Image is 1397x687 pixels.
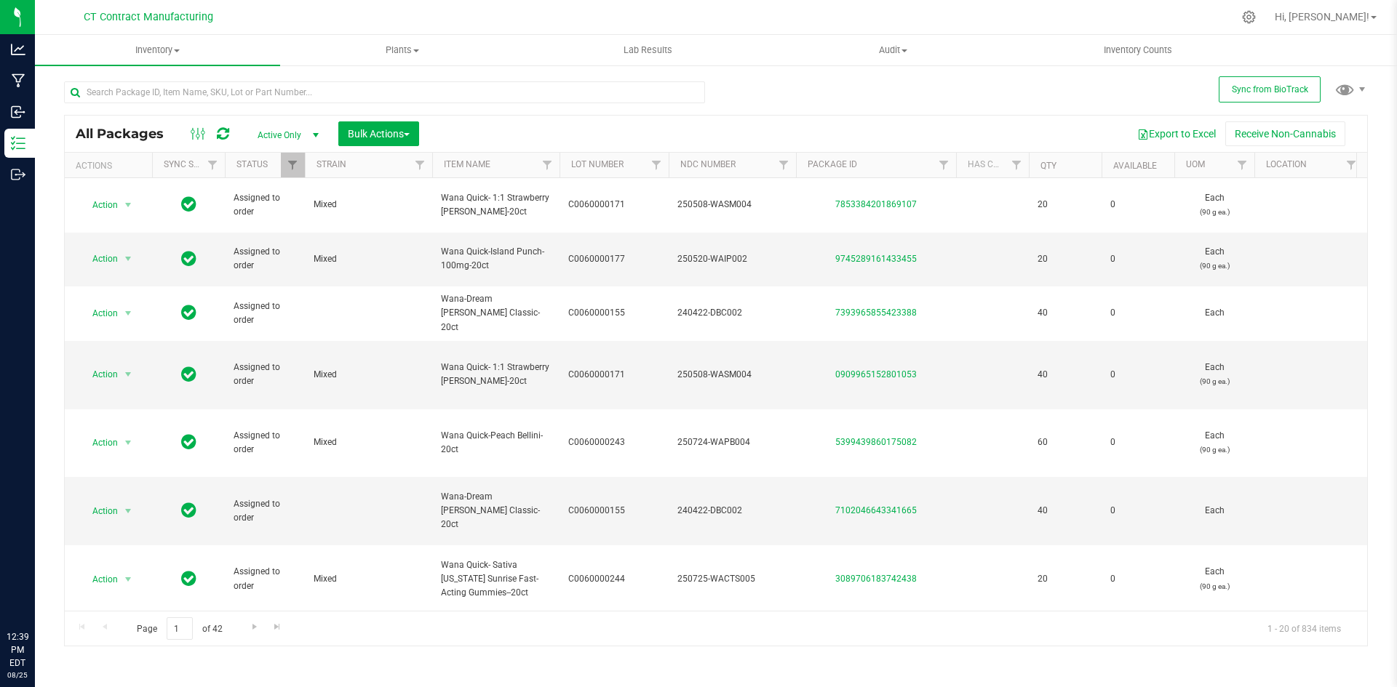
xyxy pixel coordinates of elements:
[835,574,917,584] a: 3089706183742438
[1038,368,1093,382] span: 40
[76,161,146,171] div: Actions
[11,167,25,182] inline-svg: Outbound
[84,11,213,23] span: CT Contract Manufacturing
[441,245,551,273] span: Wana Quick-Island Punch-100mg-20ct
[1016,35,1261,65] a: Inventory Counts
[1183,361,1246,388] span: Each
[1110,252,1166,266] span: 0
[79,569,119,590] span: Action
[680,159,736,169] a: NDC Number
[201,153,225,177] a: Filter
[181,364,196,385] span: In Sync
[1240,10,1258,24] div: Manage settings
[76,126,178,142] span: All Packages
[11,42,25,57] inline-svg: Analytics
[11,136,25,150] inline-svg: Inventory
[314,252,423,266] span: Mixed
[441,558,551,600] span: Wana Quick- Sativa [US_STATE] Sunrise Fast-Acting Gummies--20ct
[1256,617,1353,639] span: 1 - 20 of 834 items
[1340,153,1364,177] a: Filter
[1038,198,1093,212] span: 20
[677,252,787,266] span: 250520-WAIP002
[338,121,419,146] button: Bulk Actions
[1183,374,1246,388] p: (90 g ea.)
[35,44,280,57] span: Inventory
[1038,306,1093,320] span: 40
[835,308,917,318] a: 7393965855423388
[167,617,193,640] input: 1
[1110,435,1166,449] span: 0
[677,435,787,449] span: 250724-WAPB004
[314,368,423,382] span: Mixed
[1232,84,1308,95] span: Sync from BioTrack
[835,437,917,447] a: 5399439860175082
[835,505,917,515] a: 7102046643341665
[808,159,857,169] a: Package ID
[772,153,796,177] a: Filter
[1186,159,1205,169] a: UOM
[1183,504,1246,518] span: Each
[441,361,551,388] span: Wana Quick- 1:1 Strawberry [PERSON_NAME]-20ct
[604,44,692,57] span: Lab Results
[677,198,787,212] span: 250508-WASM004
[314,198,423,212] span: Mixed
[119,433,138,453] span: select
[181,249,196,269] span: In Sync
[408,153,432,177] a: Filter
[1183,565,1246,592] span: Each
[181,432,196,452] span: In Sync
[267,617,288,637] a: Go to the last page
[1110,198,1166,212] span: 0
[234,300,296,327] span: Assigned to order
[1038,435,1093,449] span: 60
[677,572,787,586] span: 250725-WACTS005
[79,195,119,215] span: Action
[124,617,234,640] span: Page of 42
[1183,205,1246,219] p: (90 g ea.)
[568,504,660,518] span: C0060000155
[1038,252,1093,266] span: 20
[444,159,490,169] a: Item Name
[15,571,58,614] iframe: Resource center
[1183,306,1246,320] span: Each
[314,572,423,586] span: Mixed
[441,292,551,334] span: Wana-Dream [PERSON_NAME] Classic-20ct
[119,569,138,590] span: select
[119,195,138,215] span: select
[835,199,917,209] a: 7853384201869107
[677,306,787,320] span: 240422-DBC002
[1110,368,1166,382] span: 0
[536,153,560,177] a: Filter
[568,252,660,266] span: C0060000177
[932,153,956,177] a: Filter
[79,249,119,269] span: Action
[835,369,917,379] a: 0909965152801053
[164,159,220,169] a: Sync Status
[35,35,280,65] a: Inventory
[234,191,296,219] span: Assigned to order
[1128,121,1225,146] button: Export to Excel
[1110,572,1166,586] span: 0
[1110,504,1166,518] span: 0
[1219,76,1321,103] button: Sync from BioTrack
[1225,121,1345,146] button: Receive Non-Cannabis
[956,153,1029,178] th: Has COA
[7,630,28,670] p: 12:39 PM EDT
[181,194,196,214] span: In Sync
[79,501,119,521] span: Action
[441,191,551,219] span: Wana Quick- 1:1 Strawberry [PERSON_NAME]-20ct
[1038,572,1093,586] span: 20
[1040,161,1056,171] a: Qty
[1084,44,1192,57] span: Inventory Counts
[244,617,265,637] a: Go to the next page
[645,153,669,177] a: Filter
[568,435,660,449] span: C0060000243
[1005,153,1029,177] a: Filter
[11,105,25,119] inline-svg: Inbound
[181,302,196,323] span: In Sync
[119,249,138,269] span: select
[79,364,119,385] span: Action
[119,501,138,521] span: select
[234,565,296,592] span: Assigned to order
[119,364,138,385] span: select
